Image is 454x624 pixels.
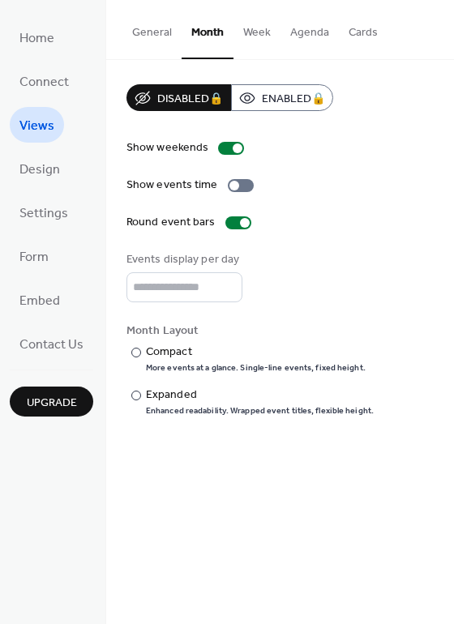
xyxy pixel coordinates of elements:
button: Upgrade [10,387,93,417]
div: Expanded [146,387,370,404]
span: Home [19,26,54,52]
div: Events display per day [126,251,239,268]
div: Show events time [126,177,218,194]
span: Connect [19,70,69,96]
span: Form [19,245,49,271]
span: Contact Us [19,332,84,358]
div: More events at a glance. Single-line events, fixed height. [146,362,366,374]
div: Show weekends [126,139,208,156]
a: Embed [10,282,70,318]
a: Settings [10,194,78,230]
span: Views [19,113,54,139]
div: Round event bars [126,214,216,231]
a: Design [10,151,70,186]
a: Connect [10,63,79,99]
span: Upgrade [27,395,77,412]
span: Design [19,157,60,183]
a: Home [10,19,64,55]
div: Enhanced readability. Wrapped event titles, flexible height. [146,405,374,417]
a: Views [10,107,64,143]
span: Settings [19,201,68,227]
span: Embed [19,288,60,314]
a: Form [10,238,58,274]
div: Compact [146,344,362,361]
div: Month Layout [126,323,430,340]
a: Contact Us [10,326,93,361]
